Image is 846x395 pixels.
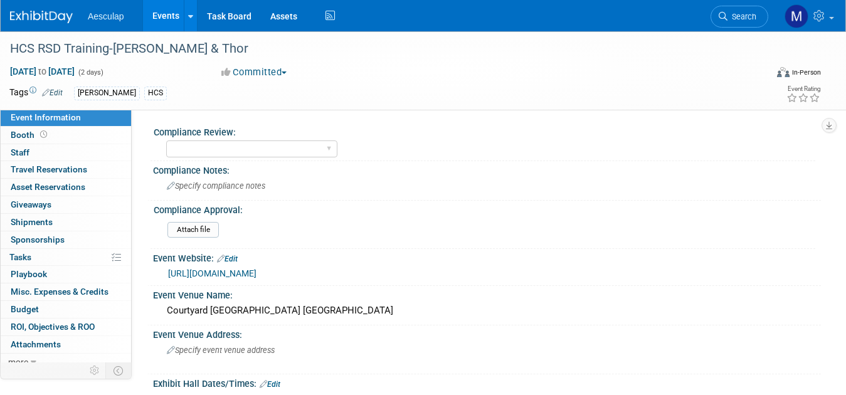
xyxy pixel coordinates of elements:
span: Event Information [11,112,81,122]
a: Tasks [1,249,131,266]
img: ExhibitDay [10,11,73,23]
span: Tasks [9,252,31,262]
span: more [8,357,28,367]
a: [URL][DOMAIN_NAME] [168,268,256,278]
a: Travel Reservations [1,161,131,178]
a: Attachments [1,336,131,353]
a: Sponsorships [1,231,131,248]
a: Booth [1,127,131,144]
span: Booth [11,130,50,140]
div: Event Format [701,65,821,84]
span: Specify compliance notes [167,181,265,191]
span: Aesculap [88,11,124,21]
a: Playbook [1,266,131,283]
td: Tags [9,86,63,100]
span: [DATE] [DATE] [9,66,75,77]
td: Toggle Event Tabs [106,362,132,379]
span: ROI, Objectives & ROO [11,322,95,332]
span: Asset Reservations [11,182,85,192]
span: Giveaways [11,199,51,209]
div: Event Venue Address: [153,325,821,341]
div: Exhibit Hall Dates/Times: [153,374,821,391]
span: Staff [11,147,29,157]
span: Shipments [11,217,53,227]
a: more [1,354,131,371]
img: Maggie Jenkins [785,4,808,28]
td: Personalize Event Tab Strip [84,362,106,379]
a: Budget [1,301,131,318]
a: Staff [1,144,131,161]
button: Committed [217,66,292,79]
a: Edit [217,255,238,263]
img: Format-Inperson.png [777,67,790,77]
span: Sponsorships [11,234,65,245]
a: Edit [42,88,63,97]
a: Asset Reservations [1,179,131,196]
div: In-Person [791,68,821,77]
div: Courtyard [GEOGRAPHIC_DATA] [GEOGRAPHIC_DATA] [162,301,812,320]
a: Shipments [1,214,131,231]
span: Attachments [11,339,61,349]
div: Compliance Notes: [153,161,821,177]
div: HCS RSD Training-[PERSON_NAME] & Thor [6,38,752,60]
span: Specify event venue address [167,345,275,355]
div: Compliance Review: [154,123,815,139]
a: Event Information [1,109,131,126]
span: Playbook [11,269,47,279]
span: Search [727,12,756,21]
span: Misc. Expenses & Credits [11,287,108,297]
div: [PERSON_NAME] [74,87,140,100]
div: Compliance Approval: [154,201,815,216]
div: Event Rating [786,86,820,92]
a: Edit [260,380,280,389]
div: Event Venue Name: [153,286,821,302]
a: ROI, Objectives & ROO [1,319,131,335]
span: Travel Reservations [11,164,87,174]
span: Budget [11,304,39,314]
a: Search [711,6,768,28]
span: to [36,66,48,76]
span: (2 days) [77,68,103,76]
a: Giveaways [1,196,131,213]
a: Misc. Expenses & Credits [1,283,131,300]
span: Booth not reserved yet [38,130,50,139]
div: Event Website: [153,249,821,265]
div: HCS [144,87,167,100]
